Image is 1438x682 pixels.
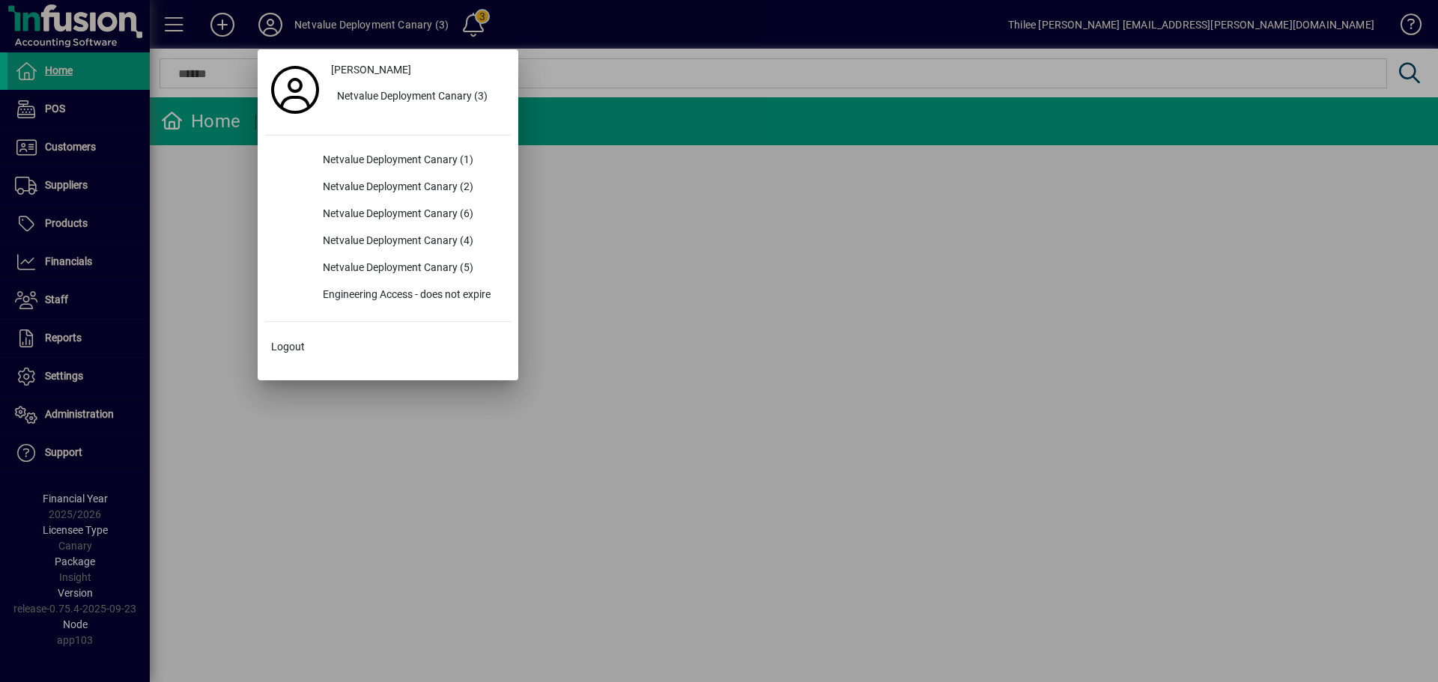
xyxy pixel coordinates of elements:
[265,334,511,361] button: Logout
[311,255,511,282] div: Netvalue Deployment Canary (5)
[311,147,511,174] div: Netvalue Deployment Canary (1)
[265,174,511,201] button: Netvalue Deployment Canary (2)
[265,76,325,103] a: Profile
[265,255,511,282] button: Netvalue Deployment Canary (5)
[311,228,511,255] div: Netvalue Deployment Canary (4)
[331,62,411,78] span: [PERSON_NAME]
[265,228,511,255] button: Netvalue Deployment Canary (4)
[325,57,511,84] a: [PERSON_NAME]
[271,339,305,355] span: Logout
[325,84,511,111] button: Netvalue Deployment Canary (3)
[311,174,511,201] div: Netvalue Deployment Canary (2)
[265,201,511,228] button: Netvalue Deployment Canary (6)
[265,147,511,174] button: Netvalue Deployment Canary (1)
[311,282,511,309] div: Engineering Access - does not expire
[311,201,511,228] div: Netvalue Deployment Canary (6)
[265,282,511,309] button: Engineering Access - does not expire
